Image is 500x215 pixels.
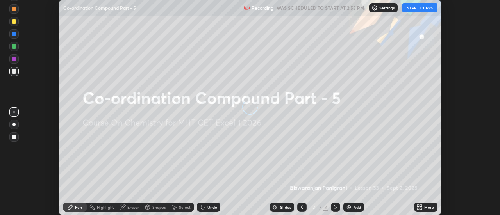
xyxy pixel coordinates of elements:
p: Co-ordination Compound Part - 5 [63,5,136,11]
div: More [424,205,434,209]
div: 2 [323,204,328,211]
div: Highlight [97,205,114,209]
div: Shapes [152,205,166,209]
div: Undo [207,205,217,209]
img: add-slide-button [346,204,352,210]
p: Recording [252,5,273,11]
div: 2 [310,205,318,210]
button: START CLASS [402,3,437,12]
div: Slides [280,205,291,209]
img: class-settings-icons [371,5,378,11]
div: / [319,205,321,210]
img: recording.375f2c34.svg [244,5,250,11]
div: Add [354,205,361,209]
p: Settings [379,6,395,10]
h5: WAS SCHEDULED TO START AT 2:55 PM [277,4,364,11]
div: Select [179,205,191,209]
div: Eraser [127,205,139,209]
div: Pen [75,205,82,209]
